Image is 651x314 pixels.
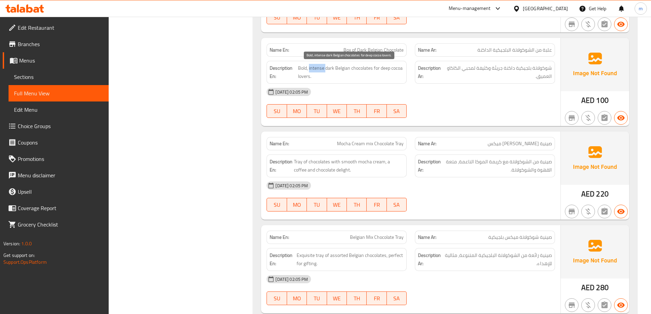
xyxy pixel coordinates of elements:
button: SA [387,104,407,118]
span: WE [330,293,344,303]
span: m [639,5,643,12]
button: MO [287,198,307,211]
span: 1.0.0 [21,239,32,248]
button: FR [367,291,386,305]
span: [DATE] 02:05 PM [273,89,311,95]
span: AED [581,187,595,201]
button: SA [387,198,407,211]
span: Sections [14,73,103,81]
span: صينية شوكولاتة ميكس بلجيكية [488,234,552,241]
span: MO [290,200,304,210]
div: Menu-management [449,4,491,13]
span: Upsell [18,188,103,196]
img: Ae5nvW7+0k+MAAAAAElFTkSuQmCC [561,132,629,185]
span: Menus [19,56,103,65]
span: SU [270,293,284,303]
button: Available [614,205,628,218]
button: Purchased item [581,111,595,125]
a: Choice Groups [3,118,109,134]
span: TU [310,13,324,23]
span: [DATE] 02:05 PM [273,276,311,283]
span: SU [270,200,284,210]
img: Ae5nvW7+0k+MAAAAAElFTkSuQmCC [561,38,629,91]
strong: Name Ar: [418,234,436,241]
span: AED [581,281,595,294]
a: Support.OpsPlatform [3,258,47,267]
span: Tray of chocolates with smooth mocha cream, a coffee and chocolate delight. [294,158,404,174]
span: FR [369,13,384,23]
span: Branches [18,40,103,48]
span: TU [310,106,324,116]
span: SA [390,293,404,303]
span: 280 [596,281,608,294]
button: MO [287,11,307,24]
span: SA [390,13,404,23]
button: TH [347,104,367,118]
button: SU [267,11,287,24]
button: MO [287,104,307,118]
button: Available [614,111,628,125]
button: SA [387,11,407,24]
strong: Description Ar: [418,251,443,268]
a: Branches [3,36,109,52]
button: TU [307,104,327,118]
a: Coverage Report [3,200,109,216]
span: MO [290,293,304,303]
div: [GEOGRAPHIC_DATA] [523,5,568,12]
span: MO [290,13,304,23]
span: Edit Restaurant [18,24,103,32]
span: صينية [PERSON_NAME] ميكس [488,140,552,147]
button: Available [614,17,628,31]
span: SU [270,13,284,23]
span: Grocery Checklist [18,220,103,229]
button: Not branch specific item [565,111,579,125]
span: علبة من الشوكولاتة البلجيكية الداكنة [477,46,552,54]
strong: Description En: [270,64,297,81]
a: Menu disclaimer [3,167,109,183]
a: Coupons [3,134,109,151]
button: Not has choices [598,205,611,218]
strong: Name En: [270,140,289,147]
button: Not branch specific item [565,205,579,218]
strong: Description Ar: [418,64,444,81]
button: TU [307,11,327,24]
span: Box of Dark Belgian Chocolate [343,46,404,54]
span: Version: [3,239,20,248]
span: MO [290,106,304,116]
button: FR [367,11,386,24]
button: Not has choices [598,111,611,125]
span: TH [350,13,364,23]
img: Ae5nvW7+0k+MAAAAAElFTkSuQmCC [561,225,629,278]
a: Full Menu View [9,85,109,101]
span: WE [330,200,344,210]
button: Not has choices [598,17,611,31]
button: TU [307,291,327,305]
a: Menus [3,52,109,69]
button: TH [347,291,367,305]
span: FR [369,293,384,303]
span: SU [270,106,284,116]
button: SU [267,198,287,211]
span: Edit Menu [14,106,103,114]
button: Purchased item [581,17,595,31]
span: 100 [596,94,608,107]
button: Purchased item [581,298,595,312]
button: WE [327,11,347,24]
strong: Name Ar: [418,46,436,54]
span: FR [369,200,384,210]
a: Edit Menu [9,101,109,118]
button: SA [387,291,407,305]
a: Sections [9,69,109,85]
span: Get support on: [3,251,35,260]
button: WE [327,198,347,211]
span: TU [310,293,324,303]
span: صينية من الشوكولاتة مع كريمة الموكا الناعمة، متعة القهوة والشوكولاتة. [442,158,552,174]
span: 220 [596,187,608,201]
button: SU [267,291,287,305]
button: FR [367,198,386,211]
span: Exquisite tray of assorted Belgian chocolates, perfect for gifting. [297,251,404,268]
a: Grocery Checklist [3,216,109,233]
button: TU [307,198,327,211]
button: Not branch specific item [565,298,579,312]
span: AED [581,94,595,107]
